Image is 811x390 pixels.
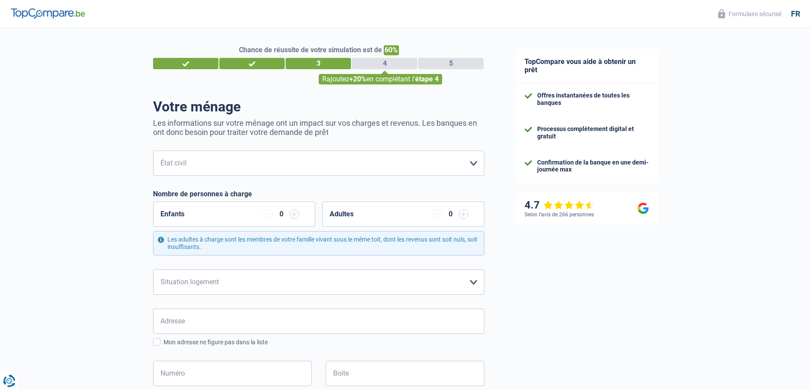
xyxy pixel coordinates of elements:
input: Sélectionnez votre adresse dans la barre de recherche [153,309,484,334]
div: 1 [153,58,218,69]
label: Enfants [160,211,184,218]
div: 2 [219,58,285,69]
div: 3 [286,58,351,69]
div: 4.7 [525,199,595,212]
div: 0 [277,211,285,218]
button: Formulaire sécurisé [713,7,787,21]
div: Mon adresse ne figure pas dans la liste [164,338,484,347]
span: étape 4 [415,75,439,83]
label: Nombre de personnes à charge [153,190,252,198]
span: Chance de réussite de votre simulation est de [239,46,382,54]
div: Selon l’avis de 266 personnes [525,212,594,218]
label: Adultes [330,211,354,218]
div: TopCompare vous aide à obtenir un prêt [516,49,658,83]
div: 5 [418,58,484,69]
div: Offres instantanées de toutes les banques [537,92,649,107]
div: 4 [352,58,417,69]
p: Les informations sur votre ménage ont un impact sur vos charges et revenus. Les banques en ont do... [153,118,484,137]
span: 60% [384,45,399,55]
img: TopCompare Logo [11,8,85,19]
div: 0 [446,211,454,218]
span: +20% [349,75,366,83]
div: Rajoutez en complétant l' [319,74,442,84]
div: Les adultes à charge sont les membres de votre famille vivant sous le même toit, dont les revenus... [153,231,484,256]
div: fr [791,9,800,19]
h1: Votre ménage [153,98,484,115]
div: Confirmation de la banque en une demi-journée max [537,159,649,174]
div: Processus complètement digital et gratuit [537,125,649,140]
